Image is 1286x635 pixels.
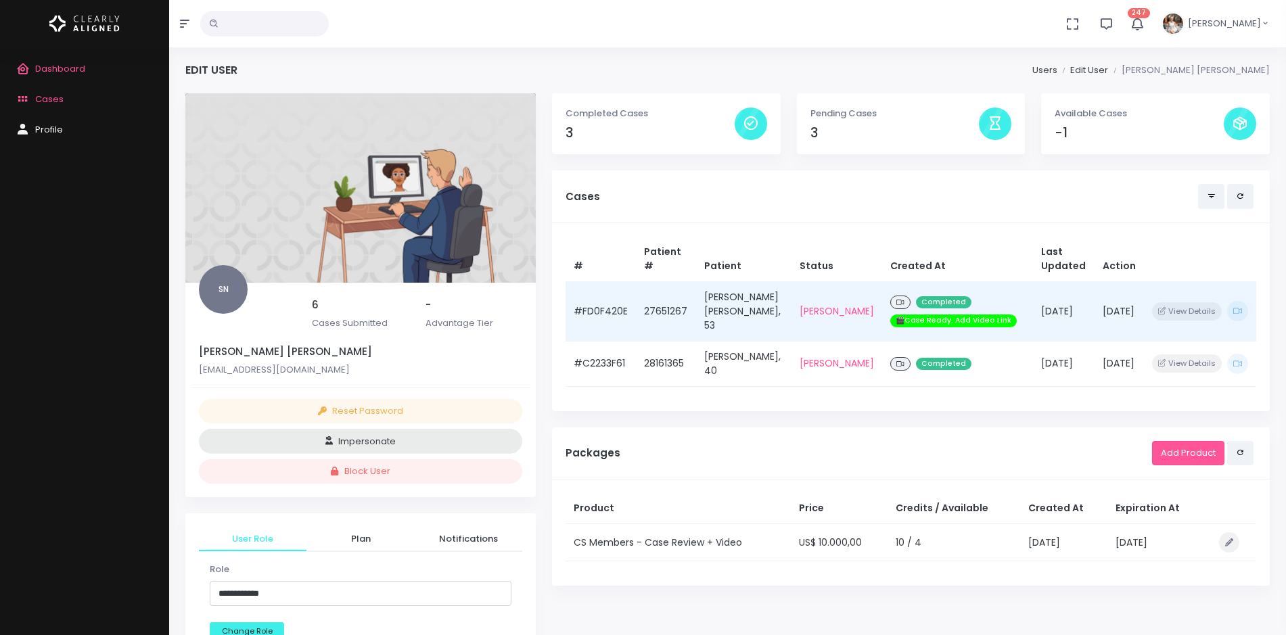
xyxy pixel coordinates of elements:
[185,64,237,76] h4: Edit User
[317,532,403,546] span: Plan
[312,316,409,330] p: Cases Submitted
[210,532,296,546] span: User Role
[916,358,971,371] span: Completed
[1152,302,1222,321] button: View Details
[791,237,882,282] th: Status
[1033,281,1095,341] td: [DATE]
[1128,8,1150,18] span: 247
[1095,237,1144,282] th: Action
[636,281,695,341] td: 27651267
[35,62,85,75] span: Dashboard
[1152,354,1222,373] button: View Details
[566,447,1152,459] h5: Packages
[1020,493,1107,524] th: Created At
[791,493,888,524] th: Price
[566,493,791,524] th: Product
[890,314,1017,327] span: 🎬Case Ready. Add Video Link
[426,532,511,546] span: Notifications
[199,399,522,424] button: Reset Password
[1107,524,1205,561] td: [DATE]
[1055,107,1224,120] p: Available Cases
[312,299,409,311] h5: 6
[566,281,636,341] td: #FD0F420E
[696,237,791,282] th: Patient
[888,524,1020,561] td: 10 / 4
[1095,281,1144,341] td: [DATE]
[199,265,248,314] span: SN
[1152,441,1224,466] a: Add Product
[636,237,695,282] th: Patient #
[810,107,980,120] p: Pending Cases
[800,304,874,318] a: [PERSON_NAME]
[1107,493,1205,524] th: Expiration At
[566,524,791,561] td: CS Members - Case Review + Video
[696,281,791,341] td: [PERSON_NAME] [PERSON_NAME], 53
[810,125,980,141] h4: 3
[1188,17,1261,30] span: [PERSON_NAME]
[1070,64,1108,76] a: Edit User
[882,237,1033,282] th: Created At
[566,237,636,282] th: #
[566,341,636,386] td: #C2233F61
[696,341,791,386] td: [PERSON_NAME], 40
[199,363,522,377] p: [EMAIL_ADDRESS][DOMAIN_NAME]
[888,493,1020,524] th: Credits / Available
[1055,125,1224,141] h4: -1
[1033,237,1095,282] th: Last Updated
[566,107,735,120] p: Completed Cases
[199,429,522,454] button: Impersonate
[916,296,971,309] span: Completed
[1033,341,1095,386] td: [DATE]
[199,346,522,358] h5: [PERSON_NAME] [PERSON_NAME]
[35,93,64,105] span: Cases
[1095,341,1144,386] td: [DATE]
[791,524,888,561] td: US$ 10.000,00
[210,563,229,576] label: Role
[566,191,1198,203] h5: Cases
[1032,64,1057,76] a: Users
[49,9,120,38] img: Logo Horizontal
[1020,524,1107,561] td: [DATE]
[35,123,63,136] span: Profile
[1108,64,1270,77] li: [PERSON_NAME] [PERSON_NAME]
[426,299,522,311] h5: -
[636,341,695,386] td: 28161365
[199,459,522,484] button: Block User
[1161,11,1185,36] img: Header Avatar
[426,316,522,330] p: Advantage Tier
[566,125,735,141] h4: 3
[800,356,874,370] a: [PERSON_NAME]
